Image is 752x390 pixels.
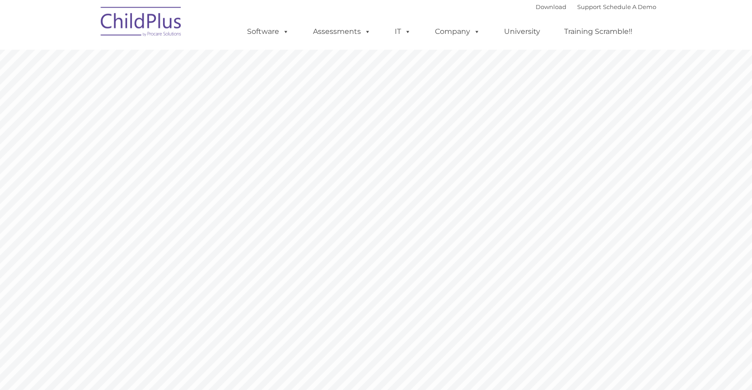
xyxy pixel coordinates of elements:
[96,0,187,46] img: ChildPlus by Procare Solutions
[577,3,601,10] a: Support
[411,304,479,322] a: Get Started
[412,200,636,295] rs-layer: ChildPlus is an all-in-one software solution for Head Start, EHS, Migrant, State Pre-K, or other ...
[536,3,566,10] a: Download
[386,23,420,41] a: IT
[536,3,656,10] font: |
[603,3,656,10] a: Schedule A Demo
[495,23,549,41] a: University
[238,23,298,41] a: Software
[304,23,380,41] a: Assessments
[426,23,489,41] a: Company
[555,23,641,41] a: Training Scramble!!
